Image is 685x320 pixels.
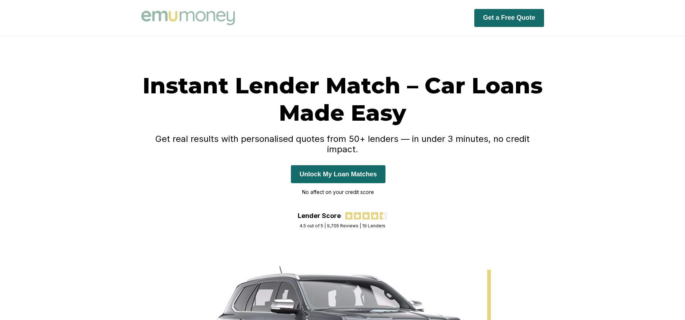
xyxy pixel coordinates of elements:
img: Emu Money logo [141,11,235,25]
p: No affect on your credit score [291,187,385,198]
button: Get a Free Quote [474,9,544,27]
a: Unlock My Loan Matches [291,170,385,178]
img: review star [354,212,361,219]
img: review star [362,212,370,219]
h1: Instant Lender Match – Car Loans Made Easy [141,72,544,126]
div: Lender Score [298,212,341,219]
img: review star [371,212,378,219]
h4: Get real results with personalised quotes from 50+ lenders — in under 3 minutes, no credit impact. [141,134,544,154]
div: 4.5 out of 5 | 9,705 Reviews | 19 Lenders [300,223,385,228]
a: Get a Free Quote [474,14,544,21]
button: Unlock My Loan Matches [291,165,385,183]
img: review star [380,212,387,219]
img: review star [345,212,352,219]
